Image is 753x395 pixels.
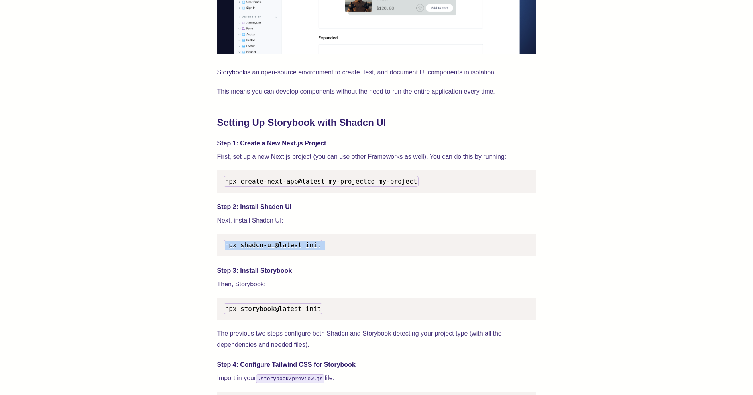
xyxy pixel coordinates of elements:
p: Import in your file: [217,373,536,384]
span: npx create-next-app@latest my-project [225,178,367,185]
h4: Step 1: Create a New Next.js Project [217,139,536,148]
span: npx storybook@latest init [225,305,321,313]
p: This means you can develop components without the need to run the entire application every time. [217,86,536,97]
h4: Step 2: Install Shadcn UI [217,202,536,212]
p: Next, install Shadcn UI: [217,215,536,226]
p: is an open-source environment to create, test, and document UI components in isolation. [217,67,536,78]
h4: Step 4: Configure Tailwind CSS for Storybook [217,360,536,370]
p: Then, Storybook: [217,279,536,290]
p: The previous two steps configure both Shadcn and Storybook detecting your project type (with all ... [217,328,536,350]
a: Storybook [217,69,246,76]
code: .storybook/preview.js [256,374,324,383]
h2: Setting Up Storybook with Shadcn UI [217,116,536,129]
p: First, set up a new Next.js project (you can use other Frameworks as well). You can do this by ru... [217,151,536,162]
h4: Step 3: Install Storybook [217,266,536,276]
code: cd my-project [224,176,419,187]
span: npx shadcn-ui@latest init [225,241,321,249]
